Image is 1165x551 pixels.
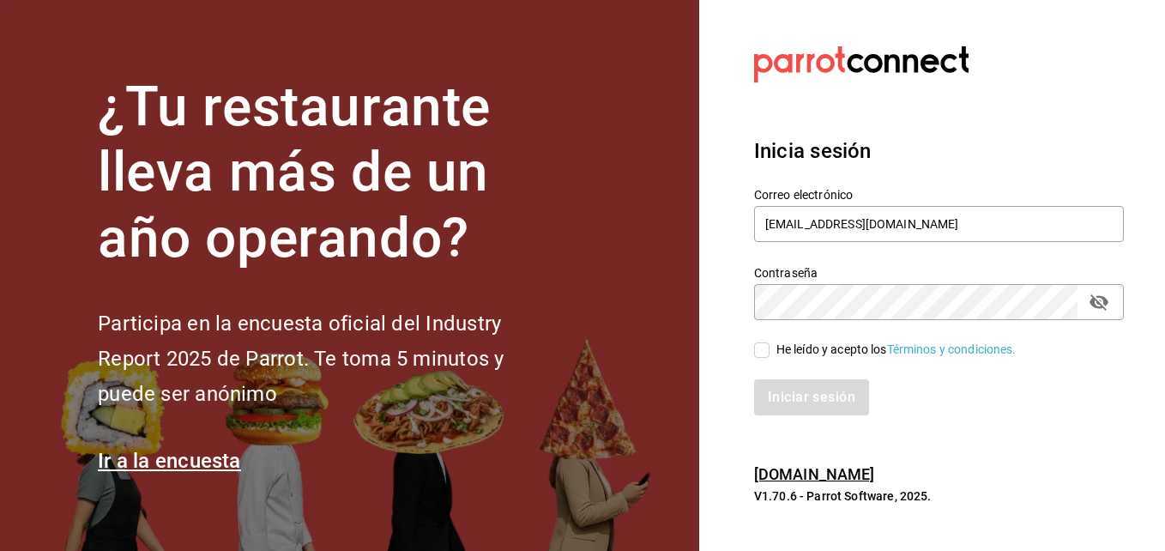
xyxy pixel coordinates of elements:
a: Términos y condiciones. [887,342,1017,356]
h2: Participa en la encuesta oficial del Industry Report 2025 de Parrot. Te toma 5 minutos y puede se... [98,306,561,411]
label: Contraseña [754,266,1124,278]
div: He leído y acepto los [776,341,1017,359]
label: Correo electrónico [754,188,1124,200]
h3: Inicia sesión [754,136,1124,167]
h1: ¿Tu restaurante lleva más de un año operando? [98,75,561,272]
button: passwordField [1084,288,1114,317]
a: Ir a la encuesta [98,449,241,473]
a: [DOMAIN_NAME] [754,465,875,483]
input: Ingresa tu correo electrónico [754,206,1124,242]
p: V1.70.6 - Parrot Software, 2025. [754,487,1124,505]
